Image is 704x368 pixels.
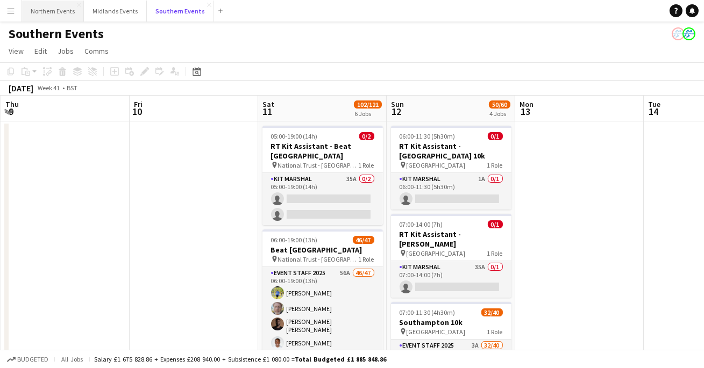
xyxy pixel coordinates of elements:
[487,328,503,336] span: 1 Role
[295,355,386,363] span: Total Budgeted £1 885 848.86
[5,99,19,109] span: Thu
[67,84,77,92] div: BST
[80,44,113,58] a: Comms
[30,44,51,58] a: Edit
[271,236,318,244] span: 06:00-19:00 (13h)
[518,105,534,118] span: 13
[400,220,443,228] span: 07:00-14:00 (7h)
[489,100,510,109] span: 50/60
[672,27,685,40] app-user-avatar: RunThrough Events
[400,308,456,316] span: 07:00-11:30 (4h30m)
[354,100,382,109] span: 102/121
[261,105,274,118] span: 11
[407,161,466,169] span: [GEOGRAPHIC_DATA]
[262,99,274,109] span: Sat
[271,132,318,140] span: 05:00-19:00 (14h)
[278,161,359,169] span: National Trust - [GEOGRAPHIC_DATA]
[262,173,383,225] app-card-role: Kit Marshal35A0/205:00-19:00 (14h)
[488,132,503,140] span: 0/1
[648,99,660,109] span: Tue
[682,27,695,40] app-user-avatar: RunThrough Events
[520,99,534,109] span: Mon
[359,132,374,140] span: 0/2
[17,356,48,363] span: Budgeted
[35,84,62,92] span: Week 41
[487,249,503,257] span: 1 Role
[646,105,660,118] span: 14
[400,132,456,140] span: 06:00-11:30 (5h30m)
[22,1,84,21] button: Northern Events
[278,255,359,263] span: National Trust - [GEOGRAPHIC_DATA]
[391,229,511,249] h3: RT Kit Assistant - [PERSON_NAME]
[94,355,386,363] div: Salary £1 675 828.86 + Expenses £208 940.00 + Subsistence £1 080.00 =
[389,105,404,118] span: 12
[4,44,28,58] a: View
[5,353,50,365] button: Budgeted
[262,141,383,161] h3: RT Kit Assistant - Beat [GEOGRAPHIC_DATA]
[353,236,374,244] span: 46/47
[9,26,104,42] h1: Southern Events
[391,261,511,298] app-card-role: Kit Marshal35A0/107:00-14:00 (7h)
[4,105,19,118] span: 9
[84,1,147,21] button: Midlands Events
[489,110,510,118] div: 4 Jobs
[147,1,214,21] button: Southern Events
[391,126,511,210] app-job-card: 06:00-11:30 (5h30m)0/1RT Kit Assistant - [GEOGRAPHIC_DATA] 10k [GEOGRAPHIC_DATA]1 RoleKit Marshal...
[53,44,78,58] a: Jobs
[391,99,404,109] span: Sun
[262,245,383,255] h3: Beat [GEOGRAPHIC_DATA]
[59,355,85,363] span: All jobs
[407,249,466,257] span: [GEOGRAPHIC_DATA]
[58,46,74,56] span: Jobs
[9,46,24,56] span: View
[488,220,503,228] span: 0/1
[262,126,383,225] app-job-card: 05:00-19:00 (14h)0/2RT Kit Assistant - Beat [GEOGRAPHIC_DATA] National Trust - [GEOGRAPHIC_DATA]1...
[84,46,109,56] span: Comms
[391,141,511,161] h3: RT Kit Assistant - [GEOGRAPHIC_DATA] 10k
[359,161,374,169] span: 1 Role
[34,46,47,56] span: Edit
[354,110,381,118] div: 6 Jobs
[391,214,511,298] app-job-card: 07:00-14:00 (7h)0/1RT Kit Assistant - [PERSON_NAME] [GEOGRAPHIC_DATA]1 RoleKit Marshal35A0/107:00...
[359,255,374,263] span: 1 Role
[391,318,511,327] h3: Southampton 10k
[481,308,503,316] span: 32/40
[487,161,503,169] span: 1 Role
[134,99,143,109] span: Fri
[407,328,466,336] span: [GEOGRAPHIC_DATA]
[9,83,33,93] div: [DATE]
[391,173,511,210] app-card-role: Kit Marshal1A0/106:00-11:30 (5h30m)
[132,105,143,118] span: 10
